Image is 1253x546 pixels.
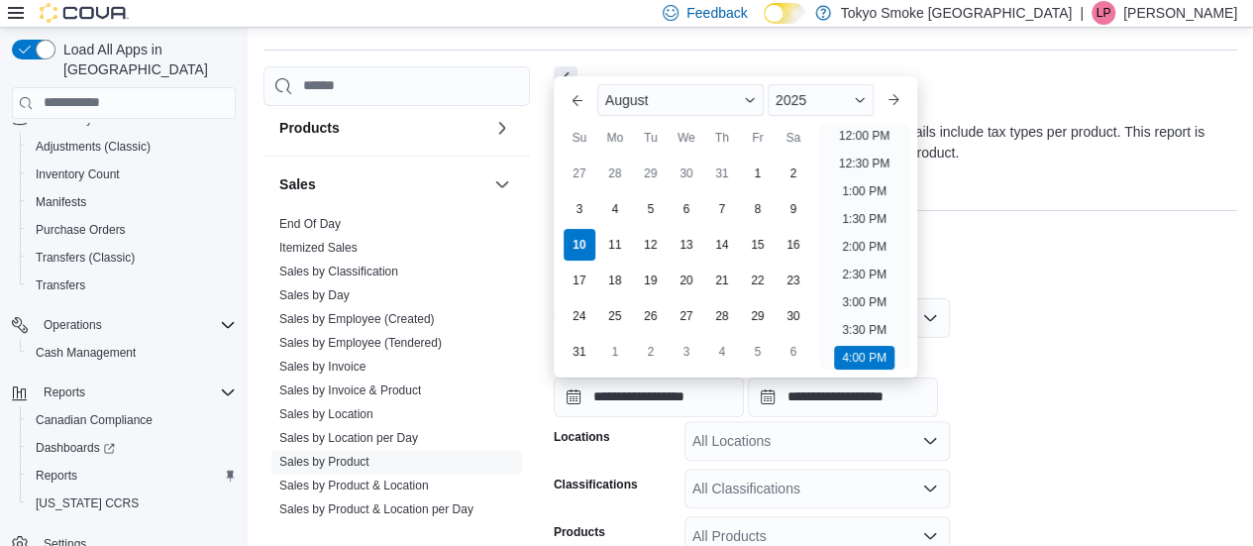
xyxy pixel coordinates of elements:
[279,501,473,517] span: Sales by Product & Location per Day
[279,455,369,469] a: Sales by Product
[635,122,667,154] div: Tu
[599,229,631,261] div: day-11
[279,287,350,303] span: Sales by Day
[834,263,894,286] li: 2:30 PM
[599,265,631,296] div: day-18
[44,384,85,400] span: Reports
[28,163,128,186] a: Inventory Count
[768,84,874,116] div: Button. Open the year selector. 2025 is currently selected.
[279,311,435,327] span: Sales by Employee (Created)
[28,246,143,270] a: Transfers (Classic)
[36,313,236,337] span: Operations
[742,193,774,225] div: day-8
[279,265,398,278] a: Sales by Classification
[831,152,897,175] li: 12:30 PM
[28,464,236,488] span: Reports
[279,502,473,516] a: Sales by Product & Location per Day
[4,311,244,339] button: Operations
[279,240,358,256] span: Itemized Sales
[778,336,809,368] div: day-6
[564,193,595,225] div: day-3
[279,312,435,326] a: Sales by Employee (Created)
[279,264,398,279] span: Sales by Classification
[28,408,160,432] a: Canadian Compliance
[599,158,631,189] div: day-28
[36,313,110,337] button: Operations
[706,265,738,296] div: day-21
[28,341,144,365] a: Cash Management
[776,92,806,108] span: 2025
[834,346,894,370] li: 4:00 PM
[922,528,938,544] button: Open list of options
[28,491,236,515] span: Washington CCRS
[279,383,421,397] a: Sales by Invoice & Product
[1096,1,1111,25] span: LP
[834,207,894,231] li: 1:30 PM
[279,288,350,302] a: Sales by Day
[36,412,153,428] span: Canadian Compliance
[36,222,126,238] span: Purchase Orders
[28,436,123,460] a: Dashboards
[36,250,135,266] span: Transfers (Classic)
[599,300,631,332] div: day-25
[20,216,244,244] button: Purchase Orders
[36,194,86,210] span: Manifests
[599,122,631,154] div: Mo
[20,272,244,299] button: Transfers
[20,434,244,462] a: Dashboards
[4,379,244,406] button: Reports
[28,218,236,242] span: Purchase Orders
[279,174,486,194] button: Sales
[28,135,236,159] span: Adjustments (Classic)
[635,265,667,296] div: day-19
[564,229,595,261] div: day-10
[20,133,244,161] button: Adjustments (Classic)
[28,273,93,297] a: Transfers
[599,336,631,368] div: day-1
[778,158,809,189] div: day-2
[1080,1,1084,25] p: |
[279,478,429,493] span: Sales by Product & Location
[922,433,938,449] button: Open list of options
[742,265,774,296] div: day-22
[490,116,514,140] button: Products
[778,265,809,296] div: day-23
[764,24,765,25] span: Dark Mode
[279,359,365,375] span: Sales by Invoice
[671,300,702,332] div: day-27
[28,273,236,297] span: Transfers
[834,318,894,342] li: 3:30 PM
[40,3,129,23] img: Cova
[635,229,667,261] div: day-12
[922,481,938,496] button: Open list of options
[28,436,236,460] span: Dashboards
[55,40,236,79] span: Load All Apps in [GEOGRAPHIC_DATA]
[564,265,595,296] div: day-17
[20,462,244,490] button: Reports
[819,124,909,370] ul: Time
[671,336,702,368] div: day-3
[36,495,139,511] span: [US_STATE] CCRS
[742,122,774,154] div: Fr
[28,190,94,214] a: Manifests
[36,277,85,293] span: Transfers
[279,360,365,374] a: Sales by Invoice
[20,161,244,188] button: Inventory Count
[28,464,85,488] a: Reports
[764,3,805,24] input: Dark Mode
[564,336,595,368] div: day-31
[831,124,897,148] li: 12:00 PM
[20,490,244,517] button: [US_STATE] CCRS
[28,218,134,242] a: Purchase Orders
[597,84,764,116] div: Button. Open the month selector. August is currently selected.
[671,122,702,154] div: We
[706,229,738,261] div: day-14
[28,341,236,365] span: Cash Management
[706,193,738,225] div: day-7
[671,158,702,189] div: day-30
[28,246,236,270] span: Transfers (Classic)
[564,122,595,154] div: Su
[671,193,702,225] div: day-6
[671,265,702,296] div: day-20
[1092,1,1115,25] div: Luke Persaud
